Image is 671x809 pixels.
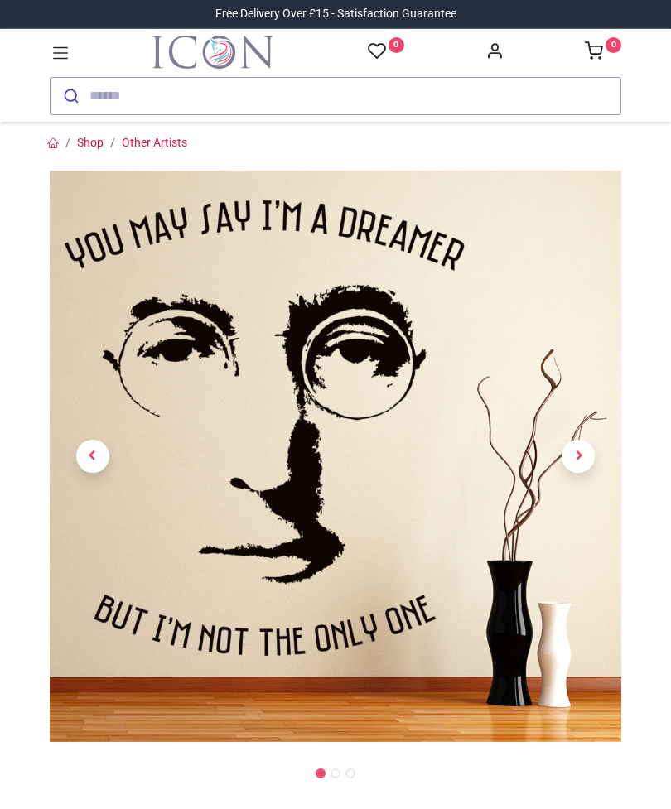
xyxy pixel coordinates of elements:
[122,136,187,149] a: Other Artists
[152,36,273,69] img: Icon Wall Stickers
[215,6,456,22] div: Free Delivery Over £15 - Satisfaction Guarantee
[50,257,136,657] a: Previous
[51,78,89,114] button: Submit
[562,440,595,473] span: Next
[485,46,504,60] a: Account Info
[77,136,104,149] a: Shop
[368,41,404,62] a: 0
[152,36,273,69] a: Logo of Icon Wall Stickers
[536,257,622,657] a: Next
[76,440,109,473] span: Previous
[50,171,621,742] img: Imagine John Lennon Quote Wall Sticker
[389,37,404,53] sup: 0
[585,46,621,60] a: 0
[606,37,621,53] sup: 0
